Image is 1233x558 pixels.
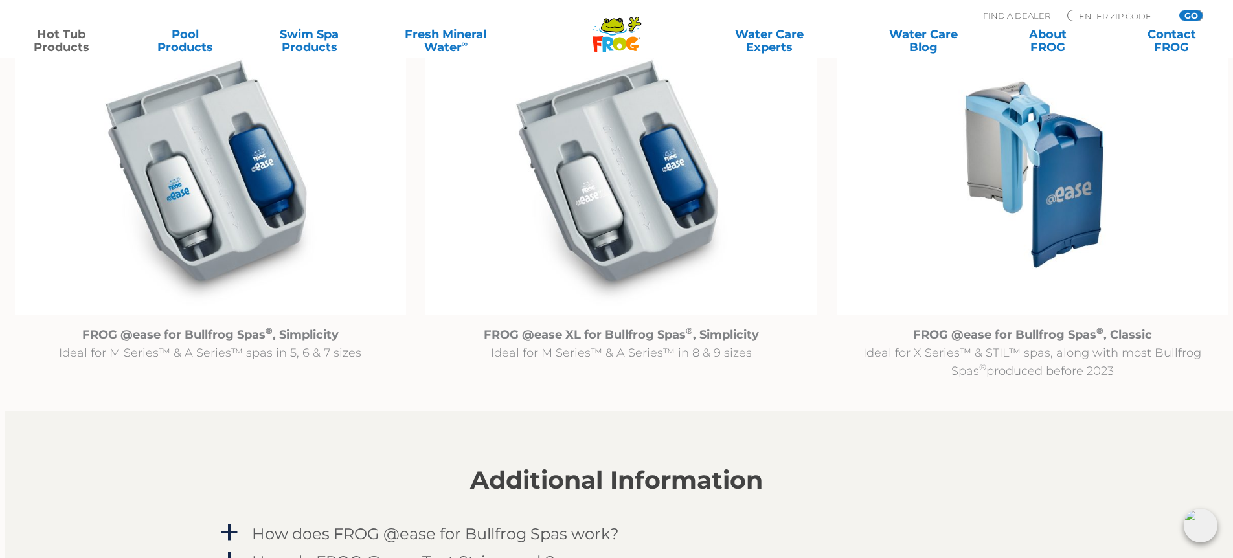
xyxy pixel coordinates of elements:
sup: ® [1096,326,1103,336]
p: Ideal for X Series™ & STIL™ spas, along with most Bullfrog Spas produced before 2023 [837,326,1228,380]
a: Hot TubProducts [13,28,109,54]
a: ContactFROG [1124,28,1220,54]
span: a [220,523,239,542]
img: @ease_Bullfrog_FROG @ease R180 for Bullfrog Spas with Filter [15,33,407,315]
strong: FROG @ease for Bullfrog Spas , Classic [913,328,1152,342]
sup: ® [266,326,273,336]
sup: ® [979,362,986,372]
p: Find A Dealer [983,10,1050,21]
input: GO [1179,10,1203,21]
a: Water CareExperts [690,28,847,54]
img: @ease_Bullfrog_FROG @easeXL for Bullfrog Spas with Filter [425,33,817,315]
img: openIcon [1184,509,1217,542]
sup: ® [686,326,693,336]
a: PoolProducts [137,28,234,54]
a: Fresh MineralWater∞ [385,28,506,54]
sup: ∞ [462,38,468,49]
a: a How does FROG @ease for Bullfrog Spas work? [218,522,1015,546]
a: AboutFROG [999,28,1096,54]
a: Swim SpaProducts [261,28,357,54]
p: Ideal for M Series™ & A Series™ in 8 & 9 sizes [425,326,817,362]
h4: How does FROG @ease for Bullfrog Spas work? [252,525,619,542]
strong: FROG @ease XL for Bullfrog Spas , Simplicity [484,328,759,342]
input: Zip Code Form [1078,10,1165,21]
h2: Additional Information [218,466,1015,495]
strong: FROG @ease for Bullfrog Spas , Simplicity [82,328,339,342]
a: Water CareBlog [875,28,971,54]
p: Ideal for M Series™ & A Series™ spas in 5, 6 & 7 sizes [15,326,407,362]
img: Untitled design (94) [837,33,1228,315]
